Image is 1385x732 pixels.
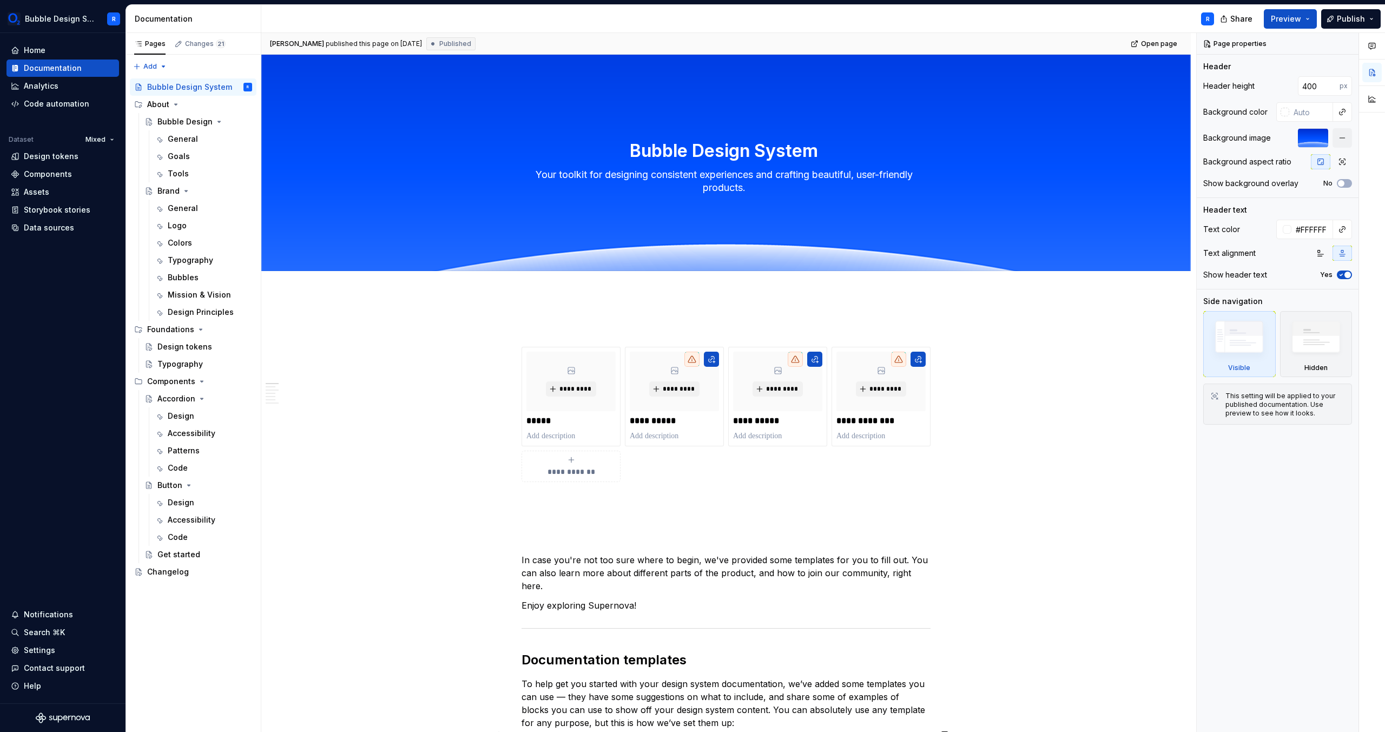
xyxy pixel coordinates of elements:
div: Hidden [1304,364,1328,372]
div: Pages [134,39,166,48]
div: Header text [1203,205,1247,215]
a: Get started [140,546,256,563]
div: Get started [157,549,200,560]
textarea: Bubble Design System [519,138,928,164]
input: Auto [1289,102,1333,122]
svg: Supernova Logo [36,713,90,723]
div: Storybook stories [24,205,90,215]
a: General [150,200,256,217]
a: Code [150,529,256,546]
div: R [1206,15,1210,23]
span: Add [143,62,157,71]
div: Background aspect ratio [1203,156,1291,167]
div: Components [24,169,72,180]
a: Design Principles [150,304,256,321]
div: Design [168,411,194,421]
div: Logo [168,220,187,231]
h2: Documentation templates [522,651,931,669]
span: Publish [1337,14,1365,24]
a: Components [6,166,119,183]
div: Changes [185,39,226,48]
a: Settings [6,642,119,659]
p: Enjoy exploring Supernova! [522,599,931,612]
p: To help get you started with your design system documentation, we’ve added some templates you can... [522,677,931,729]
div: Dataset [9,135,34,144]
div: Contact support [24,663,85,674]
div: Side navigation [1203,296,1263,307]
div: Search ⌘K [24,627,65,638]
div: General [168,203,198,214]
a: General [150,130,256,148]
div: Tools [168,168,189,179]
span: Preview [1271,14,1301,24]
span: 21 [216,39,226,48]
textarea: Your toolkit for designing consistent experiences and crafting beautiful, user-friendly products. [519,166,928,196]
div: Help [24,681,41,691]
div: General [168,134,198,144]
label: No [1323,179,1333,188]
div: Mission & Vision [168,289,231,300]
div: Documentation [135,14,256,24]
button: Search ⌘K [6,624,119,641]
div: Changelog [147,566,189,577]
div: Assets [24,187,49,197]
a: Design tokens [140,338,256,355]
div: Bubble Design System [147,82,232,93]
a: Goals [150,148,256,165]
a: Storybook stories [6,201,119,219]
a: Home [6,42,119,59]
a: Typography [140,355,256,373]
input: Auto [1291,220,1333,239]
label: Yes [1320,271,1333,279]
div: Text color [1203,224,1240,235]
button: Share [1215,9,1259,29]
div: Code automation [24,98,89,109]
div: Typography [157,359,203,370]
button: Publish [1321,9,1381,29]
a: Design tokens [6,148,119,165]
button: Preview [1264,9,1317,29]
div: Hidden [1280,311,1353,377]
a: Bubble Design [140,113,256,130]
div: Documentation [24,63,82,74]
div: Background image [1203,133,1271,143]
p: px [1340,82,1348,90]
a: Data sources [6,219,119,236]
a: Brand [140,182,256,200]
div: Typography [168,255,213,266]
div: Design Principles [168,307,234,318]
div: Patterns [168,445,200,456]
span: Mixed [85,135,105,144]
a: Open page [1127,36,1182,51]
a: Patterns [150,442,256,459]
div: Settings [24,645,55,656]
div: Bubble Design System [25,14,94,24]
div: About [130,96,256,113]
div: Goals [168,151,190,162]
div: published this page on [DATE] [326,39,422,48]
a: Logo [150,217,256,234]
div: Data sources [24,222,74,233]
a: Changelog [130,563,256,581]
a: Assets [6,183,119,201]
img: 1a847f6c-1245-4c66-adf2-ab3a177fc91e.png [8,12,21,25]
span: Share [1230,14,1252,24]
a: Accessibility [150,511,256,529]
a: Tools [150,165,256,182]
div: Code [168,463,188,473]
a: Button [140,477,256,494]
input: Auto [1298,76,1340,96]
a: Code automation [6,95,119,113]
button: Add [130,59,170,74]
div: Design tokens [24,151,78,162]
div: Notifications [24,609,73,620]
a: Bubble Design SystemR [130,78,256,96]
a: Mission & Vision [150,286,256,304]
button: Help [6,677,119,695]
a: Accessibility [150,425,256,442]
a: Typography [150,252,256,269]
div: Code [168,532,188,543]
button: Mixed [81,132,119,147]
a: Code [150,459,256,477]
